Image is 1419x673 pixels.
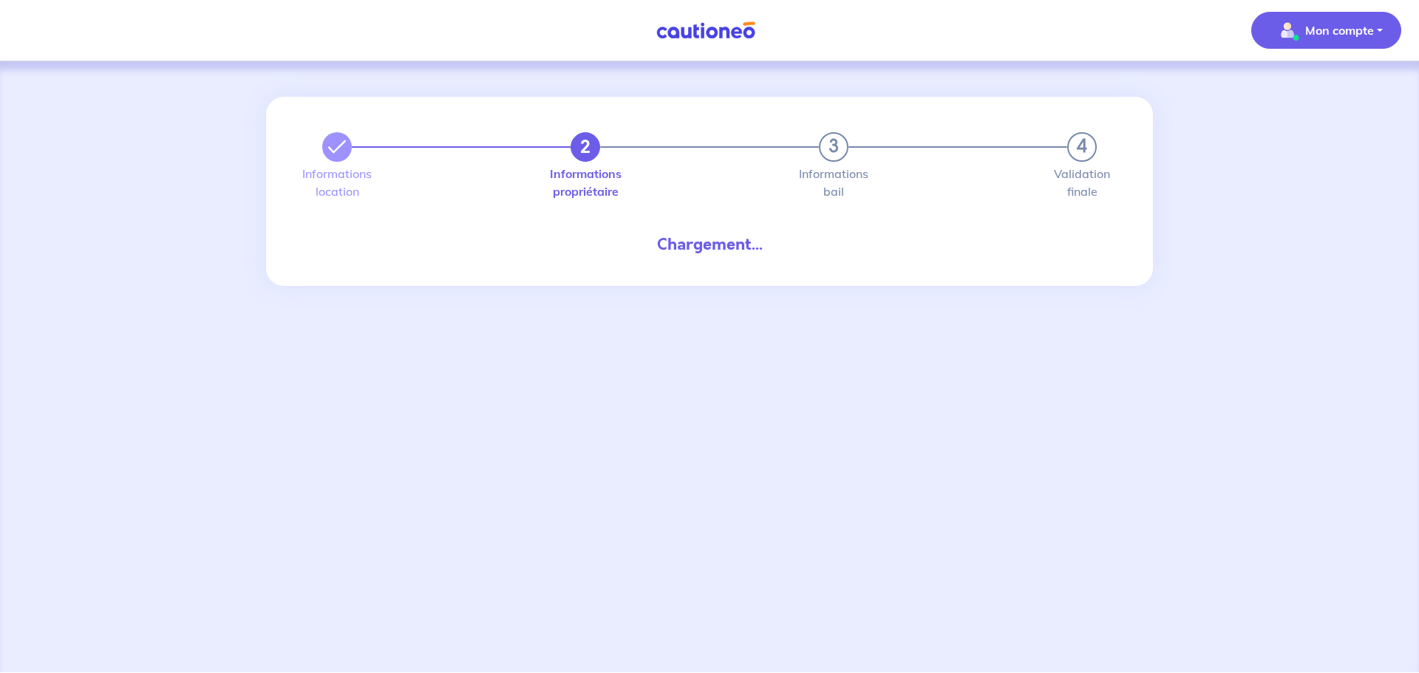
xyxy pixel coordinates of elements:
[322,168,352,197] label: Informations location
[1305,21,1374,39] p: Mon compte
[571,168,600,197] label: Informations propriétaire
[650,21,761,40] img: Cautioneo
[1251,12,1401,49] button: illu_account_valid_menu.svgMon compte
[1276,18,1299,42] img: illu_account_valid_menu.svg
[571,132,600,162] button: 2
[310,233,1109,256] div: Chargement...
[819,168,848,197] label: Informations bail
[1067,168,1097,197] label: Validation finale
